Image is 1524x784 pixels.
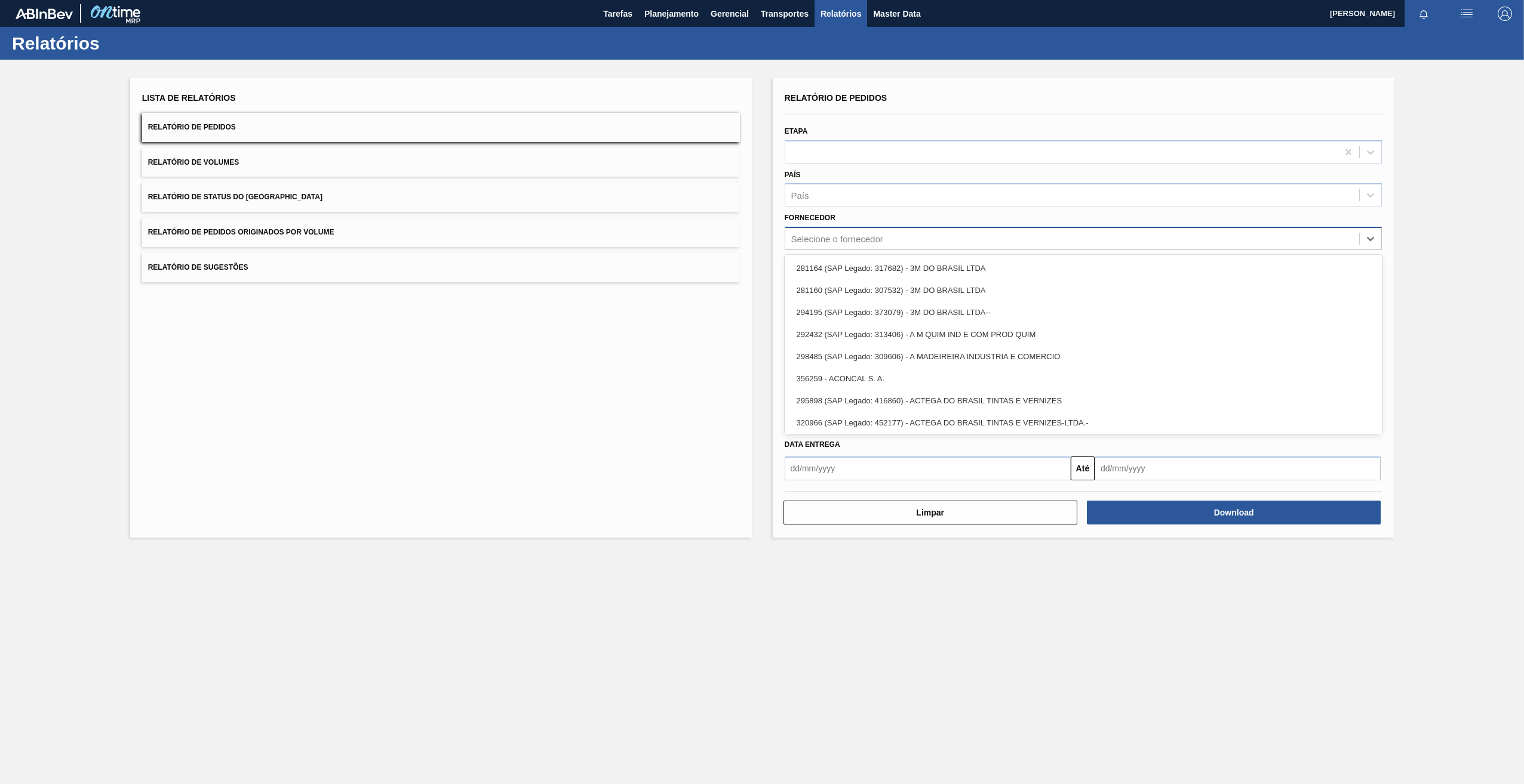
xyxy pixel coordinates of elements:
span: Relatórios [821,7,861,21]
button: Download [1087,501,1381,524]
img: Logout [1498,7,1512,21]
span: Gerencial [711,7,749,21]
input: dd/mm/yyyy [1095,456,1381,480]
span: Relatório de Volumes [148,158,239,166]
img: userActions [1460,7,1474,21]
span: Data Entrega [785,440,840,449]
div: Selecione o fornecedor [791,234,883,244]
button: Relatório de Volumes [142,148,740,177]
div: 298485 (SAP Legado: 309606) - A MADEIREIRA INDUSTRIA E COMERCIO [785,345,1382,368]
button: Limpar [783,501,1077,524]
span: Relatório de Pedidos Originados por Volume [148,228,334,236]
button: Relatório de Pedidos Originados por Volume [142,218,740,247]
span: Master Data [873,7,920,21]
span: Transportes [761,7,809,21]
label: Fornecedor [785,214,835,222]
button: Relatório de Sugestões [142,253,740,282]
div: 295898 (SAP Legado: 416860) - ACTEGA DO BRASIL TINTAS E VERNIZES [785,390,1382,412]
span: Relatório de Pedidos [785,93,887,103]
span: Tarefas [603,7,632,21]
span: Relatório de Status do [GEOGRAPHIC_DATA] [148,193,322,201]
input: dd/mm/yyyy [785,456,1071,480]
span: Relatório de Pedidos [148,123,236,131]
img: TNhmsLtSVTkK8tSr43FrP2fwEKptu5GPRR3wAAAABJRU5ErkJggg== [16,8,73,19]
button: Até [1071,456,1095,480]
button: Relatório de Pedidos [142,113,740,142]
span: Lista de Relatórios [142,93,236,103]
div: 320966 (SAP Legado: 452177) - ACTEGA DO BRASIL TINTAS E VERNIZES-LTDA.- [785,412,1382,434]
span: Relatório de Sugestões [148,263,248,271]
div: 281164 (SAP Legado: 317682) - 3M DO BRASIL LTDA [785,257,1382,279]
h1: Relatórios [12,36,224,50]
div: 356259 - ACONCAL S. A. [785,368,1382,390]
div: 292432 (SAP Legado: 313406) - A M QUIM IND E COM PROD QUIM [785,323,1382,345]
div: 281160 (SAP Legado: 307532) - 3M DO BRASIL LTDA [785,279,1382,301]
div: 294195 (SAP Legado: 373079) - 3M DO BRASIL LTDA-- [785,301,1382,323]
button: Notificações [1405,5,1443,22]
label: País [785,171,801,179]
span: Planejamento [644,7,699,21]
label: Etapa [785,127,808,135]
button: Relatório de Status do [GEOGRAPHIC_DATA] [142,183,740,212]
div: País [791,190,809,200]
